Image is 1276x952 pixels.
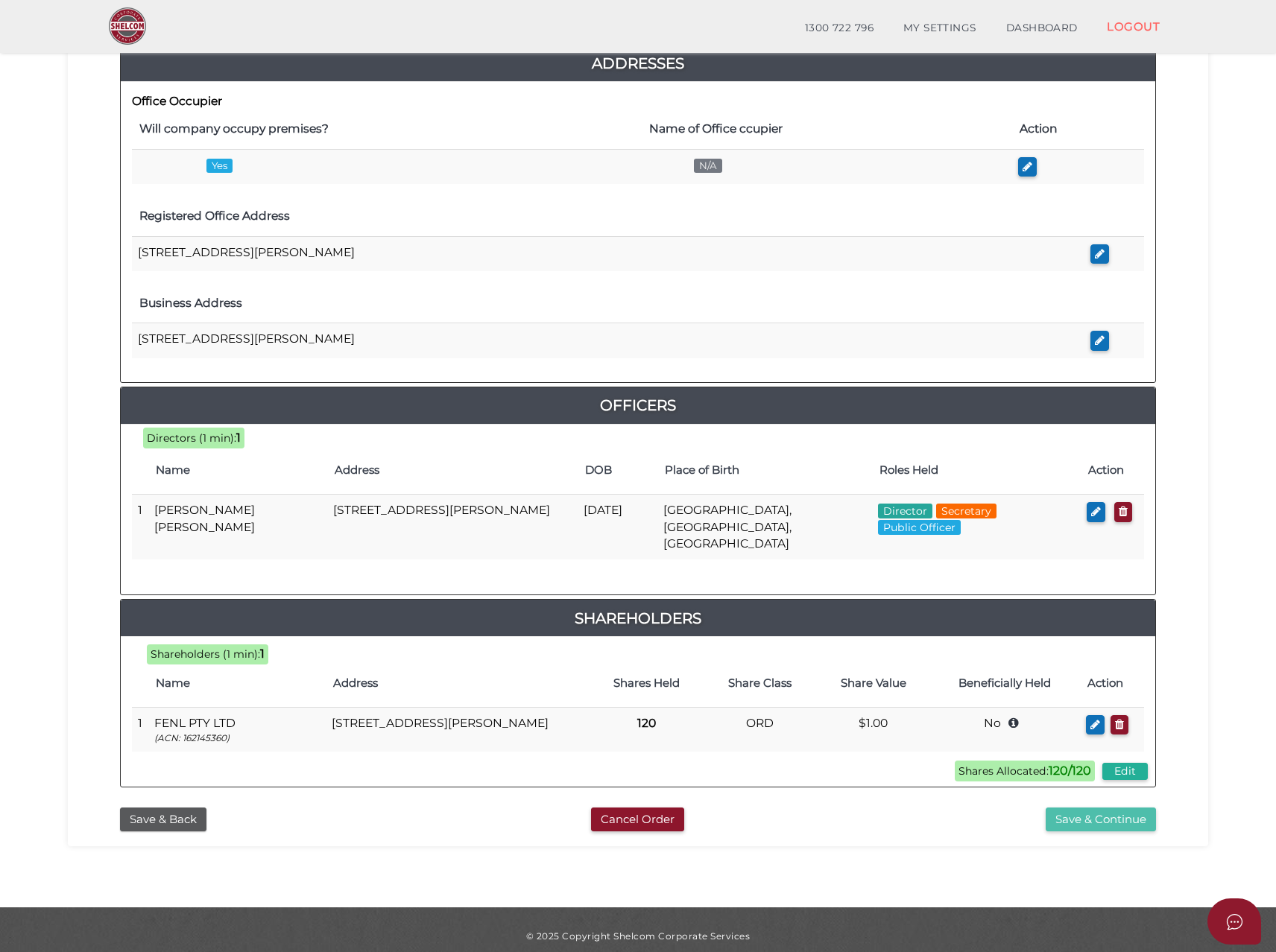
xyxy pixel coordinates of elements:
a: 1300 722 796 [790,13,888,43]
td: 1 [132,495,148,559]
h4: Action [1087,677,1137,690]
td: [DATE] [578,495,657,559]
button: Open asap [1207,898,1261,945]
span: Directors (1 min): [147,431,236,445]
a: DASHBOARD [991,13,1093,43]
div: © 2025 Copyright Shelcom Corporate Services [79,930,1197,942]
h4: Shares Held [597,677,696,690]
a: Shareholders [121,606,1155,630]
button: Save & Continue [1046,807,1156,832]
td: [GEOGRAPHIC_DATA], [GEOGRAPHIC_DATA], [GEOGRAPHIC_DATA] [657,495,871,559]
a: MY SETTINGS [888,13,991,43]
th: Business Address [132,284,1084,323]
h4: Address [333,677,581,690]
span: Secretary [936,504,997,518]
td: [STREET_ADDRESS][PERSON_NAME] [327,495,578,559]
span: N/A [694,159,722,173]
h4: Place of Birth [665,464,864,477]
th: Registered Office Address [132,197,1084,236]
h4: Roles Held [879,464,1074,477]
a: Addresses [121,51,1155,75]
td: [STREET_ADDRESS][PERSON_NAME] [132,236,1084,271]
h4: Share Class [711,677,809,690]
span: Yes [206,159,233,173]
h4: Address [335,464,570,477]
b: 1 [260,647,265,661]
td: FENL PTY LTD [148,707,326,752]
td: No [930,707,1080,752]
h4: Action [1088,464,1137,477]
b: 1 [236,431,241,445]
span: Shareholders (1 min): [151,647,260,661]
b: 120/120 [1049,764,1091,778]
td: ORD [704,707,817,752]
b: Office Occupier [132,94,222,108]
h4: Name [156,677,318,690]
td: [STREET_ADDRESS][PERSON_NAME] [132,323,1084,358]
span: Director [878,504,932,518]
p: (ACN: 162145360) [154,732,320,744]
h4: Share Value [824,677,923,690]
span: Public Officer [878,520,961,535]
h4: Name [156,464,320,477]
th: Will company occupy premises? [132,110,642,149]
button: Edit [1102,763,1148,780]
button: Save & Back [120,807,206,832]
button: Cancel Order [591,807,684,832]
a: Officers [121,393,1155,417]
th: Name of Office ccupier [642,110,1012,149]
td: 1 [132,707,148,752]
h4: DOB [585,464,650,477]
h4: Beneficially Held [938,677,1073,690]
th: Action [1012,110,1144,149]
span: Shares Allocated: [955,761,1095,781]
b: 120 [637,716,656,730]
a: LOGOUT [1092,11,1175,42]
td: [STREET_ADDRESS][PERSON_NAME] [326,707,589,752]
td: $1.00 [817,707,930,752]
td: [PERSON_NAME] [PERSON_NAME] [148,495,327,559]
